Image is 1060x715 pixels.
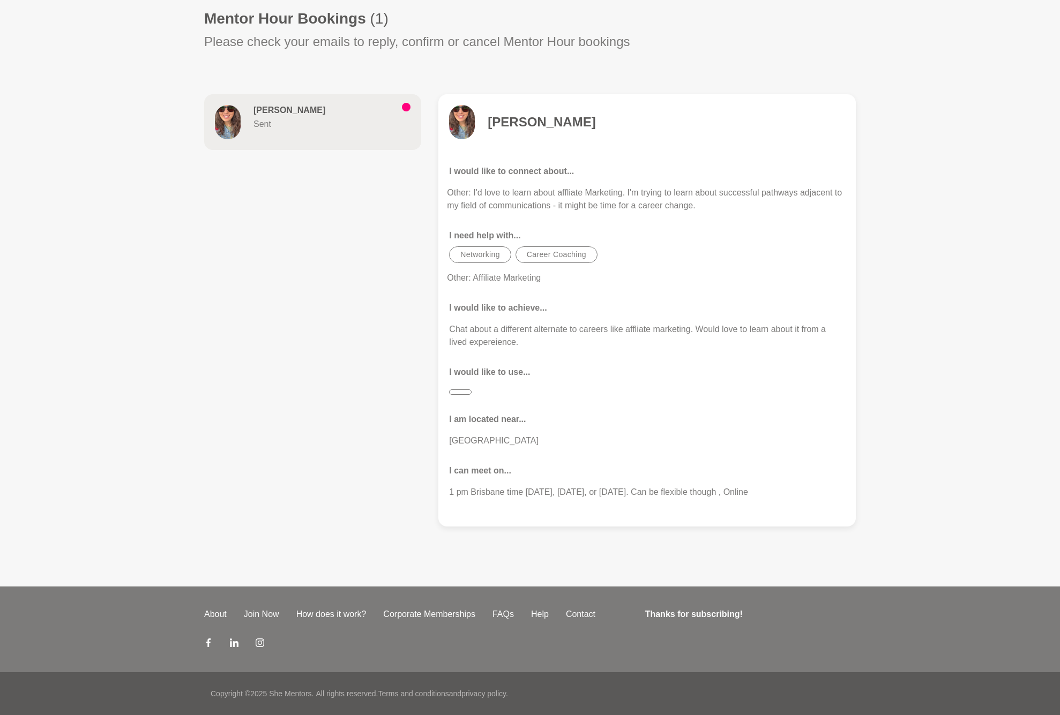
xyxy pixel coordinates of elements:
a: Corporate Memberships [375,608,484,621]
p: Sent [253,118,393,131]
p: Please check your emails to reply, confirm or cancel Mentor Hour bookings [204,32,630,51]
span: (1) [370,10,389,27]
h6: [PERSON_NAME] [253,105,393,116]
a: Help [522,608,557,621]
a: Instagram [256,638,264,651]
a: Terms and conditions [378,689,449,698]
p: Other: Affiliate Marketing [447,272,847,284]
p: All rights reserved. and . [316,688,507,699]
p: 1 pm Brisbane time [DATE], [DATE], or [DATE]. Can be flexible though , Online [449,486,845,499]
a: Contact [557,608,604,621]
p: Copyright © 2025 She Mentors . [211,688,313,699]
h4: Thanks for subscribing! [645,608,849,621]
h4: [PERSON_NAME] [488,114,595,130]
a: How does it work? [288,608,375,621]
p: I need help with... [449,229,845,242]
a: privacy policy [461,689,506,698]
p: I would like to use... [449,366,845,379]
a: About [196,608,235,621]
p: I would like to connect about... [449,165,845,178]
p: [GEOGRAPHIC_DATA] [449,434,845,447]
p: I would like to achieve... [449,302,845,314]
h1: Mentor Hour Bookings [204,9,389,28]
a: Facebook [204,638,213,651]
a: LinkedIn [230,638,238,651]
a: FAQs [484,608,522,621]
p: I can meet on... [449,464,845,477]
a: Join Now [235,608,288,621]
p: I am located near... [449,413,845,426]
p: Chat about a different alternate to careers like affliate marketing. Would love to learn about it... [449,323,845,349]
p: Other: I'd love to learn about affliate Marketing. I'm trying to learn about successful pathways ... [447,186,847,212]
